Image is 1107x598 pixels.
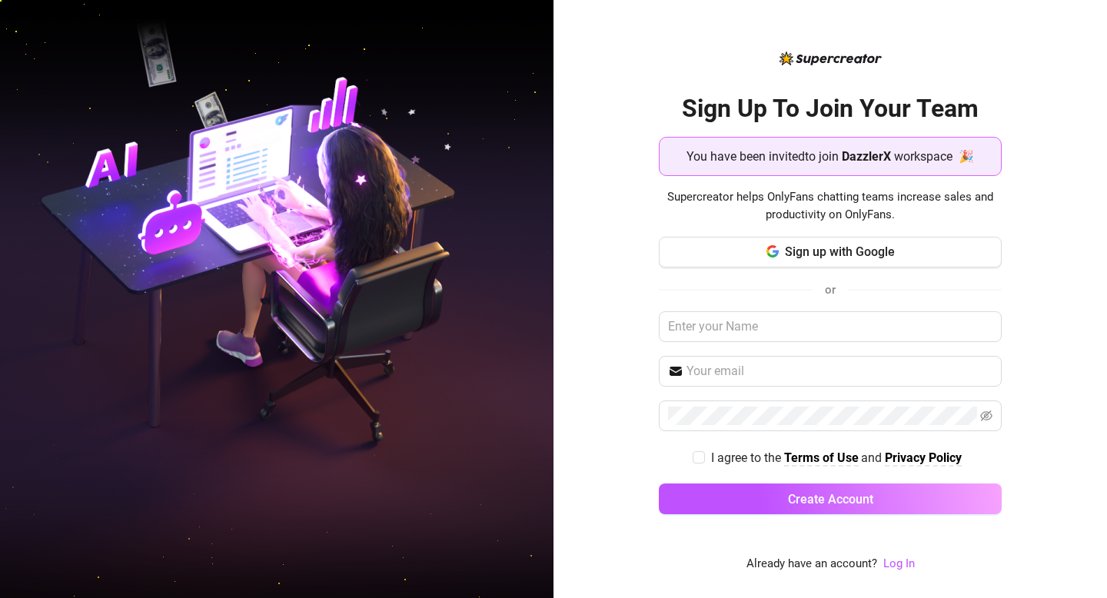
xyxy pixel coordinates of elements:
img: logo-BBDzfeDw.svg [780,51,882,65]
button: Create Account [659,483,1002,514]
span: eye-invisible [980,410,992,422]
span: Create Account [788,492,873,507]
span: I agree to the [711,450,784,465]
strong: Privacy Policy [885,450,962,465]
a: Log In [883,555,915,573]
input: Your email [686,362,992,380]
span: Already have an account? [746,555,877,573]
a: Privacy Policy [885,450,962,467]
input: Enter your Name [659,311,1002,342]
h2: Sign Up To Join Your Team [659,93,1002,125]
a: Terms of Use [784,450,859,467]
strong: DazzlerX [842,149,891,164]
a: Log In [883,556,915,570]
button: Sign up with Google [659,237,1002,267]
strong: Terms of Use [784,450,859,465]
span: Sign up with Google [785,244,895,259]
span: You have been invited to join [686,147,839,166]
span: and [861,450,885,465]
span: workspace 🎉 [894,147,974,166]
span: or [825,283,836,297]
span: Supercreator helps OnlyFans chatting teams increase sales and productivity on OnlyFans. [659,188,1002,224]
